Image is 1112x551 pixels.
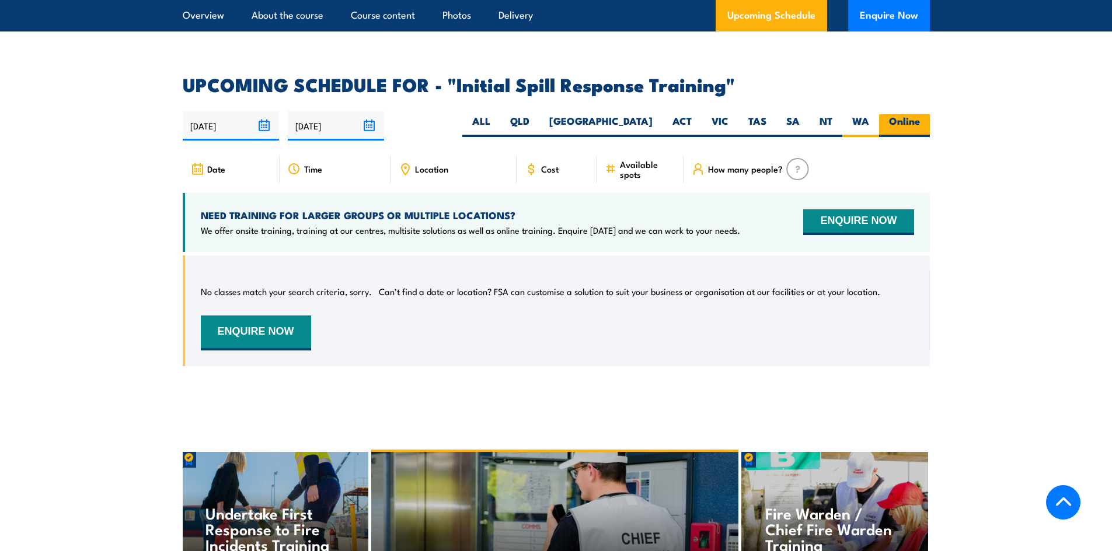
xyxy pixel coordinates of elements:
label: WA [842,114,879,137]
label: ALL [462,114,500,137]
label: Online [879,114,930,137]
h4: NEED TRAINING FOR LARGER GROUPS OR MULTIPLE LOCATIONS? [201,209,740,222]
span: Cost [541,164,559,174]
span: Date [207,164,225,174]
span: Location [415,164,448,174]
p: Can’t find a date or location? FSA can customise a solution to suit your business or organisation... [379,286,880,297]
h2: UPCOMING SCHEDULE FOR - "Initial Spill Response Training" [183,76,930,92]
input: From date [183,111,279,141]
span: Time [304,164,322,174]
p: No classes match your search criteria, sorry. [201,286,372,297]
button: ENQUIRE NOW [803,209,914,235]
label: VIC [702,114,738,137]
input: To date [288,111,384,141]
button: ENQUIRE NOW [201,315,311,350]
label: QLD [500,114,539,137]
span: How many people? [708,164,783,174]
label: SA [776,114,810,137]
span: Available spots [620,159,675,179]
label: ACT [663,114,702,137]
label: NT [810,114,842,137]
label: TAS [738,114,776,137]
p: We offer onsite training, training at our centres, multisite solutions as well as online training... [201,224,740,236]
label: [GEOGRAPHIC_DATA] [539,114,663,137]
